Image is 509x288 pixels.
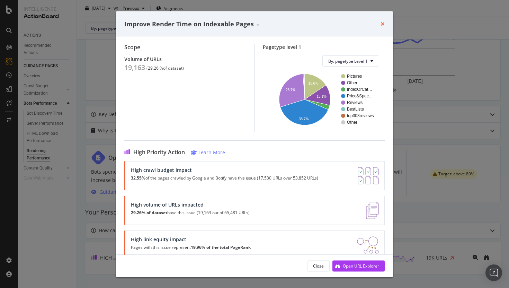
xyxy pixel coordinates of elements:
[347,81,357,86] text: Other
[257,24,259,26] img: Equal
[347,74,362,79] text: Pictures
[116,11,393,277] div: modal
[124,44,246,51] div: Scope
[347,87,372,92] text: IndexOrCat…
[131,211,250,216] p: have this issue (19,163 out of 65,481 URLs)
[146,66,184,71] div: ( 29.26 % of dataset )
[268,72,379,127] svg: A chart.
[347,94,373,99] text: Price&Spec…
[299,117,309,121] text: 38.7%
[343,263,379,269] div: Open URL Explorer
[263,44,385,50] div: Pagetype level 1
[131,175,145,181] strong: 32.55%
[286,88,295,92] text: 28.7%
[347,120,357,125] text: Other
[485,264,502,281] div: Open Intercom Messenger
[131,210,167,216] strong: 29.26% of dataset
[131,237,251,243] div: High link equity impact
[332,260,385,271] button: Open URL Explorer
[366,202,379,219] img: e5DMFwAAAABJRU5ErkJggg==
[131,245,251,250] p: Pages with this issue represent
[313,263,324,269] div: Close
[131,176,318,181] p: of the pages crawled by Google and Botify have this issue (17,530 URLs over 53,852 URLs)
[322,56,379,67] button: By: pagetype Level 1
[381,19,385,28] div: times
[357,237,379,254] img: DDxVyA23.png
[347,107,364,112] text: BestLists
[358,167,379,185] img: AY0oso9MOvYAAAAASUVORK5CYII=
[191,149,225,156] a: Learn More
[131,167,318,173] div: High crawl budget impact
[133,149,185,156] span: High Priority Action
[347,101,363,105] text: Reviews
[124,64,145,72] div: 19,163
[309,82,318,86] text: 15.6%
[347,114,374,119] text: top303reviews
[328,58,368,64] span: By: pagetype Level 1
[307,260,330,271] button: Close
[131,202,250,208] div: High volume of URLs impacted
[191,245,251,251] strong: 19.96% of the total PageRank
[316,95,326,98] text: 13.1%
[124,56,246,62] div: Volume of URLs
[124,19,254,28] span: Improve Render Time on Indexable Pages
[198,149,225,156] div: Learn More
